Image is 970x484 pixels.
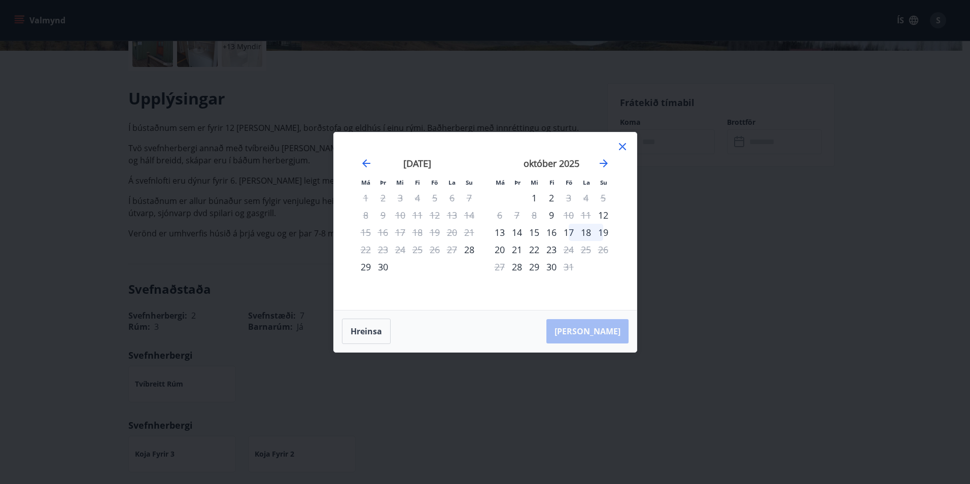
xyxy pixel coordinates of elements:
[443,224,461,241] td: Not available. laugardagur, 20. september 2025
[491,224,508,241] div: 13
[577,224,595,241] div: 18
[361,179,370,186] small: Má
[508,241,526,258] div: 21
[374,189,392,206] td: Not available. þriðjudagur, 2. september 2025
[426,189,443,206] td: Not available. föstudagur, 5. september 2025
[357,206,374,224] td: Not available. mánudagur, 8. september 2025
[595,189,612,206] td: Not available. sunnudagur, 5. október 2025
[357,224,374,241] td: Not available. mánudagur, 15. september 2025
[403,157,431,169] strong: [DATE]
[595,224,612,241] td: Choose sunnudagur, 19. október 2025 as your check-in date. It’s available.
[409,224,426,241] td: Not available. fimmtudagur, 18. september 2025
[357,241,374,258] td: Not available. mánudagur, 22. september 2025
[543,258,560,275] div: 30
[508,224,526,241] div: 14
[374,241,392,258] td: Not available. þriðjudagur, 23. september 2025
[598,157,610,169] div: Move forward to switch to the next month.
[543,224,560,241] td: Choose fimmtudagur, 16. október 2025 as your check-in date. It’s available.
[543,258,560,275] td: Choose fimmtudagur, 30. október 2025 as your check-in date. It’s available.
[577,224,595,241] td: Choose laugardagur, 18. október 2025 as your check-in date. It’s available.
[491,241,508,258] div: 20
[396,179,404,186] small: Mi
[392,224,409,241] td: Not available. miðvikudagur, 17. september 2025
[496,179,505,186] small: Má
[560,258,577,275] td: Not available. föstudagur, 31. október 2025
[491,206,508,224] td: Not available. mánudagur, 6. október 2025
[508,258,526,275] td: Choose þriðjudagur, 28. október 2025 as your check-in date. It’s available.
[543,241,560,258] td: Choose fimmtudagur, 23. október 2025 as your check-in date. It’s available.
[543,241,560,258] div: 23
[508,241,526,258] td: Choose þriðjudagur, 21. október 2025 as your check-in date. It’s available.
[560,189,577,206] div: Aðeins útritun í boði
[560,241,577,258] div: Aðeins útritun í boði
[461,224,478,241] td: Not available. sunnudagur, 21. september 2025
[392,189,409,206] td: Not available. miðvikudagur, 3. september 2025
[443,206,461,224] td: Not available. laugardagur, 13. september 2025
[360,157,372,169] div: Move backward to switch to the previous month.
[357,258,374,275] div: 29
[461,241,478,258] div: Aðeins innritun í boði
[526,258,543,275] div: 29
[526,224,543,241] td: Choose miðvikudagur, 15. október 2025 as your check-in date. It’s available.
[374,206,392,224] td: Not available. þriðjudagur, 9. september 2025
[443,189,461,206] td: Not available. laugardagur, 6. september 2025
[461,189,478,206] td: Not available. sunnudagur, 7. september 2025
[560,224,577,241] div: 17
[346,145,625,298] div: Calendar
[531,179,538,186] small: Mi
[415,179,420,186] small: Fi
[526,206,543,224] td: Not available. miðvikudagur, 8. október 2025
[357,258,374,275] td: Choose mánudagur, 29. september 2025 as your check-in date. It’s available.
[508,224,526,241] td: Choose þriðjudagur, 14. október 2025 as your check-in date. It’s available.
[595,224,612,241] div: 19
[566,179,572,186] small: Fö
[491,224,508,241] td: Choose mánudagur, 13. október 2025 as your check-in date. It’s available.
[595,241,612,258] td: Not available. sunnudagur, 26. október 2025
[409,189,426,206] td: Not available. fimmtudagur, 4. september 2025
[508,206,526,224] td: Not available. þriðjudagur, 7. október 2025
[524,157,579,169] strong: október 2025
[543,189,560,206] div: 2
[526,241,543,258] td: Choose miðvikudagur, 22. október 2025 as your check-in date. It’s available.
[461,241,478,258] td: Choose sunnudagur, 28. september 2025 as your check-in date. It’s available.
[560,241,577,258] td: Not available. föstudagur, 24. október 2025
[560,206,577,224] div: Aðeins útritun í boði
[543,189,560,206] td: Choose fimmtudagur, 2. október 2025 as your check-in date. It’s available.
[514,179,521,186] small: Þr
[374,224,392,241] td: Not available. þriðjudagur, 16. september 2025
[526,189,543,206] div: 1
[560,258,577,275] div: Aðeins útritun í boði
[549,179,555,186] small: Fi
[342,319,391,344] button: Hreinsa
[560,224,577,241] td: Choose föstudagur, 17. október 2025 as your check-in date. It’s available.
[577,189,595,206] td: Not available. laugardagur, 4. október 2025
[543,224,560,241] div: 16
[526,258,543,275] td: Choose miðvikudagur, 29. október 2025 as your check-in date. It’s available.
[526,241,543,258] div: 22
[526,224,543,241] div: 15
[543,206,560,224] div: Aðeins innritun í boði
[583,179,590,186] small: La
[374,258,392,275] td: Choose þriðjudagur, 30. september 2025 as your check-in date. It’s available.
[491,258,508,275] td: Not available. mánudagur, 27. október 2025
[409,206,426,224] td: Not available. fimmtudagur, 11. september 2025
[426,241,443,258] td: Not available. föstudagur, 26. september 2025
[466,179,473,186] small: Su
[600,179,607,186] small: Su
[426,224,443,241] td: Not available. föstudagur, 19. september 2025
[392,241,409,258] td: Not available. miðvikudagur, 24. september 2025
[448,179,456,186] small: La
[560,189,577,206] td: Not available. föstudagur, 3. október 2025
[577,206,595,224] td: Not available. laugardagur, 11. október 2025
[431,179,438,186] small: Fö
[526,189,543,206] td: Choose miðvikudagur, 1. október 2025 as your check-in date. It’s available.
[461,206,478,224] td: Not available. sunnudagur, 14. september 2025
[577,241,595,258] td: Not available. laugardagur, 25. október 2025
[380,179,386,186] small: Þr
[560,206,577,224] td: Not available. föstudagur, 10. október 2025
[508,258,526,275] div: Aðeins innritun í boði
[595,206,612,224] div: Aðeins innritun í boði
[543,206,560,224] td: Choose fimmtudagur, 9. október 2025 as your check-in date. It’s available.
[409,241,426,258] td: Not available. fimmtudagur, 25. september 2025
[491,241,508,258] td: Choose mánudagur, 20. október 2025 as your check-in date. It’s available.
